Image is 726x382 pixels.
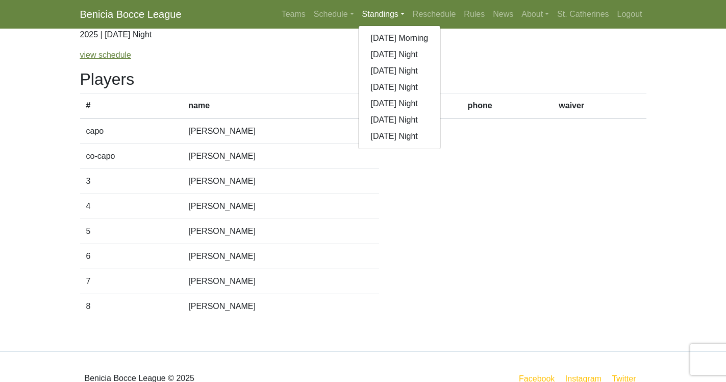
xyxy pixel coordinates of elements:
[489,4,517,25] a: News
[182,169,379,194] td: [PERSON_NAME]
[613,4,646,25] a: Logout
[80,51,132,59] a: view schedule
[359,112,441,128] a: [DATE] Night
[182,244,379,269] td: [PERSON_NAME]
[359,63,441,79] a: [DATE] Night
[358,26,441,149] div: Standings
[359,46,441,63] a: [DATE] Night
[80,144,183,169] td: co-capo
[182,294,379,319] td: [PERSON_NAME]
[409,4,460,25] a: Reschedule
[517,4,553,25] a: About
[462,93,553,119] th: phone
[80,194,183,219] td: 4
[80,244,183,269] td: 6
[553,4,613,25] a: St. Catherines
[80,69,646,89] h2: Players
[182,219,379,244] td: [PERSON_NAME]
[182,269,379,294] td: [PERSON_NAME]
[80,118,183,144] td: capo
[80,219,183,244] td: 5
[182,194,379,219] td: [PERSON_NAME]
[182,93,379,119] th: name
[80,93,183,119] th: #
[359,128,441,145] a: [DATE] Night
[553,93,646,119] th: waiver
[359,96,441,112] a: [DATE] Night
[310,4,358,25] a: Schedule
[358,4,409,25] a: Standings
[182,144,379,169] td: [PERSON_NAME]
[80,29,646,41] p: 2025 | [DATE] Night
[359,79,441,96] a: [DATE] Night
[359,30,441,46] a: [DATE] Morning
[80,269,183,294] td: 7
[80,4,182,25] a: Benicia Bocce League
[80,294,183,319] td: 8
[278,4,310,25] a: Teams
[80,169,183,194] td: 3
[182,118,379,144] td: [PERSON_NAME]
[460,4,489,25] a: Rules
